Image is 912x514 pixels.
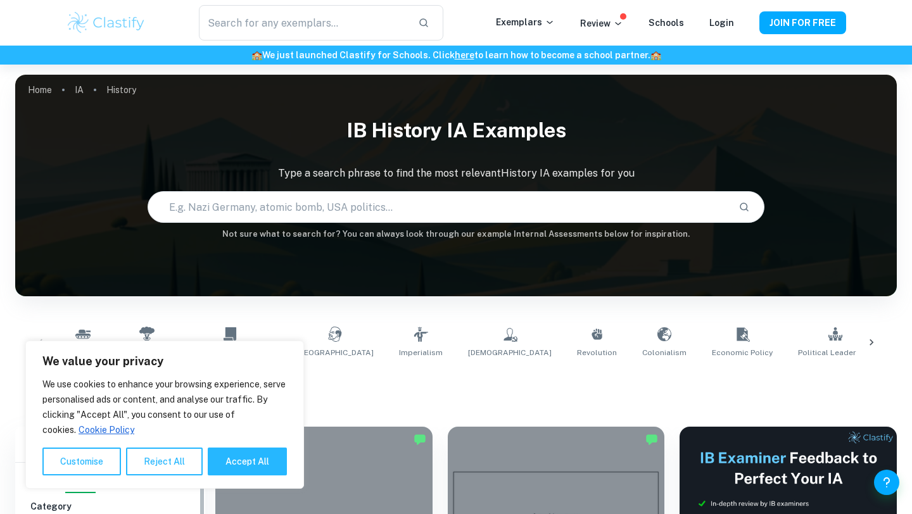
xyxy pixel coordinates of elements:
p: Exemplars [496,15,555,29]
input: E.g. Nazi Germany, atomic bomb, USA politics... [148,189,728,225]
span: Revolution [577,347,617,358]
h6: Not sure what to search for? You can always look through our example Internal Assessments below f... [15,228,897,241]
span: [GEOGRAPHIC_DATA] [296,347,374,358]
p: Review [580,16,623,30]
p: We value your privacy [42,354,287,369]
button: Help and Feedback [874,470,899,495]
span: Colonialism [642,347,687,358]
input: Search for any exemplars... [199,5,408,41]
p: History [106,83,136,97]
h6: Category [30,499,190,513]
div: We value your privacy [25,341,304,489]
p: We use cookies to enhance your browsing experience, serve personalised ads or content, and analys... [42,377,287,437]
button: Reject All [126,448,203,475]
a: here [455,50,474,60]
span: [DEMOGRAPHIC_DATA] [468,347,552,358]
a: Cookie Policy [78,424,135,436]
h6: We just launched Clastify for Schools. Click to learn how to become a school partner. [3,48,909,62]
img: Marked [414,433,426,446]
button: Customise [42,448,121,475]
h1: IB History IA examples [15,110,897,151]
span: 🏫 [650,50,661,60]
p: Type a search phrase to find the most relevant History IA examples for you [15,166,897,181]
span: Imperialism [399,347,443,358]
a: IA [75,81,84,99]
button: Search [733,196,755,218]
a: Schools [649,18,684,28]
img: Marked [645,433,658,446]
span: Political Leadership [798,347,872,358]
a: Home [28,81,52,99]
h6: Filter exemplars [15,427,205,462]
button: JOIN FOR FREE [759,11,846,34]
span: 🏫 [251,50,262,60]
a: Login [709,18,734,28]
h1: All History IA Examples [60,373,853,396]
button: Accept All [208,448,287,475]
img: Clastify logo [66,10,146,35]
span: Economic Policy [712,347,773,358]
